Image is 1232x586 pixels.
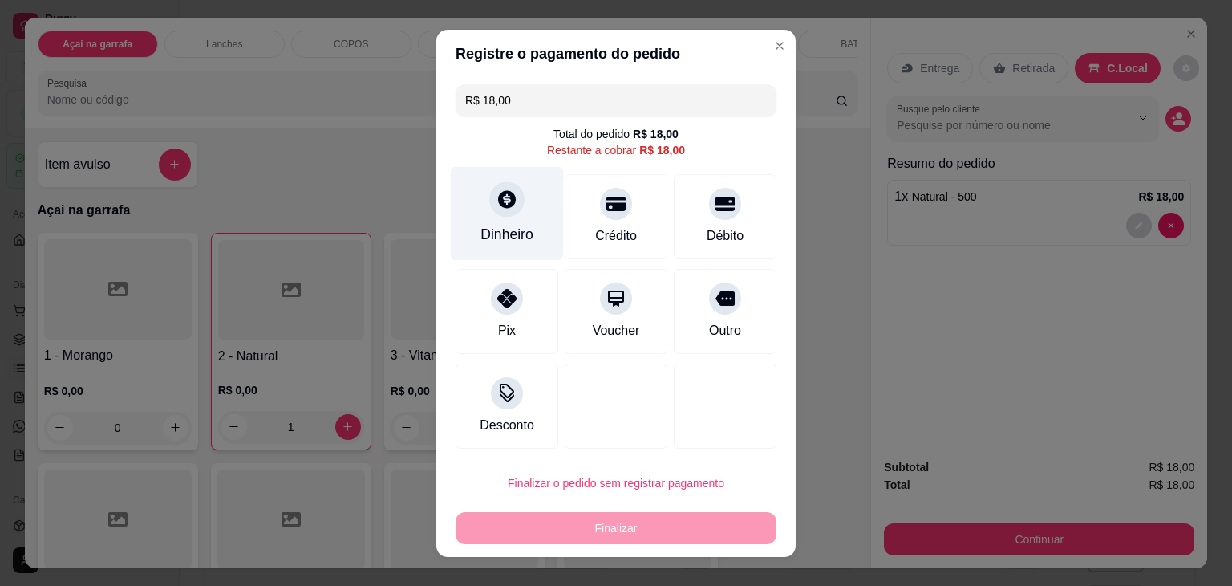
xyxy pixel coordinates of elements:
div: Crédito [595,226,637,246]
button: Finalizar o pedido sem registrar pagamento [456,467,776,499]
div: Outro [709,321,741,340]
div: R$ 18,00 [633,126,679,142]
div: Total do pedido [553,126,679,142]
div: Desconto [480,416,534,435]
div: Débito [707,226,744,246]
div: Voucher [593,321,640,340]
div: Restante a cobrar [547,142,685,158]
input: Ex.: hambúrguer de cordeiro [465,84,767,116]
header: Registre o pagamento do pedido [436,30,796,78]
div: Pix [498,321,516,340]
div: R$ 18,00 [639,142,685,158]
button: Close [767,33,792,59]
div: Dinheiro [480,224,533,245]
